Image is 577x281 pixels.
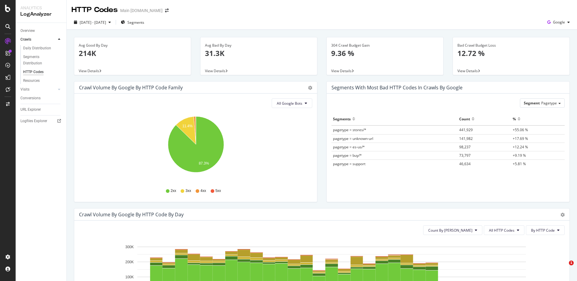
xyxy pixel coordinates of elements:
[20,5,62,11] div: Analytics
[72,17,113,27] button: [DATE] - [DATE]
[20,95,62,101] a: Conversions
[331,85,463,91] div: Segments with most bad HTTP codes in Crawls by google
[331,68,352,73] span: View Details
[127,20,144,25] span: Segments
[120,8,163,14] div: Main [DOMAIN_NAME]
[23,69,62,75] a: HTTP Codes
[23,78,62,84] a: Resources
[524,100,540,106] span: Segment
[457,43,565,48] div: Bad Crawl Budget Loss
[457,68,478,73] span: View Details
[560,213,565,217] div: gear
[182,124,193,128] text: 11.4%
[20,36,56,43] a: Crawls
[484,225,524,235] button: All HTTP Codes
[333,127,366,132] span: pagetype = stores/*
[23,78,40,84] div: Resources
[489,228,514,233] span: All HTTP Codes
[459,161,471,166] span: 46,634
[125,260,134,264] text: 200K
[23,69,44,75] div: HTTP Codes
[79,43,186,48] div: Avg Good By Day
[20,28,35,34] div: Overview
[20,36,31,43] div: Crawls
[20,107,62,113] a: URL Explorer
[79,68,99,73] span: View Details
[333,161,365,166] span: pagetype = support
[557,261,571,275] iframe: Intercom live chat
[205,43,313,48] div: Avg Bad By Day
[513,114,516,124] div: %
[79,48,186,58] p: 214K
[205,68,225,73] span: View Details
[333,144,365,150] span: pagetype = es-us/*
[428,228,472,233] span: Count By Day
[200,188,206,193] span: 4xx
[79,212,184,218] div: Crawl Volume by google by HTTP Code by Day
[331,43,439,48] div: 304 Crawl Budget Gain
[80,20,106,25] span: [DATE] - [DATE]
[569,261,574,265] span: 1
[215,188,221,193] span: 5xx
[125,245,134,249] text: 300K
[513,161,526,166] span: +5.81 %
[118,17,147,27] button: Segments
[171,188,176,193] span: 2xx
[23,54,56,66] div: Segments Distribution
[199,161,209,165] text: 87.3%
[459,144,471,150] span: 98,237
[308,86,312,90] div: gear
[513,144,528,150] span: +12.24 %
[125,275,134,279] text: 100K
[553,20,565,25] span: Google
[20,118,62,124] a: Logfiles Explorer
[331,48,439,58] p: 9.36 %
[185,188,191,193] span: 3xx
[20,107,41,113] div: URL Explorer
[513,153,526,158] span: +9.19 %
[20,28,62,34] a: Overview
[333,136,373,141] span: pagetype = unknown-url
[526,225,565,235] button: By HTTP Code
[23,45,62,51] a: Daily Distribution
[72,5,118,15] div: HTTP Codes
[513,136,528,141] span: +17.69 %
[23,45,51,51] div: Daily Distribution
[20,11,62,18] div: LogAnalyzer
[277,101,302,106] span: All Google Bots
[79,113,312,183] svg: A chart.
[531,228,555,233] span: By HTTP Code
[20,86,56,93] a: Visits
[423,225,482,235] button: Count By [PERSON_NAME]
[205,48,313,58] p: 31.3K
[459,136,473,141] span: 141,982
[513,127,528,132] span: +55.06 %
[272,98,312,108] button: All Google Bots
[165,8,169,13] div: arrow-right-arrow-left
[541,100,557,106] span: Pagetype
[333,153,362,158] span: pagetype = buy/*
[20,118,47,124] div: Logfiles Explorer
[20,95,41,101] div: Conversions
[545,17,572,27] button: Google
[457,48,565,58] p: 12.72 %
[459,153,471,158] span: 73,797
[79,85,183,91] div: Crawl Volume by google by HTTP Code Family
[459,114,470,124] div: Count
[23,54,62,66] a: Segments Distribution
[20,86,29,93] div: Visits
[459,127,473,132] span: 441,929
[333,114,351,124] div: Segments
